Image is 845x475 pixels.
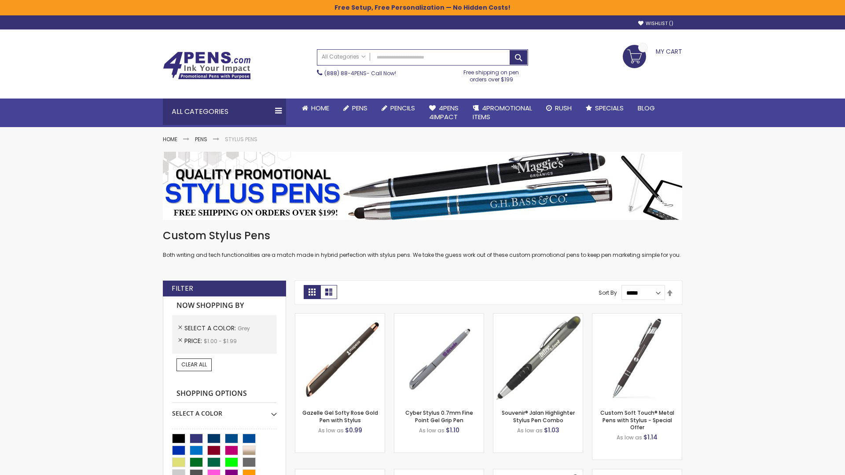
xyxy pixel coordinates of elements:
[181,361,207,368] span: Clear All
[304,285,320,299] strong: Grid
[172,284,193,293] strong: Filter
[631,99,662,118] a: Blog
[172,296,277,315] strong: Now Shopping by
[638,103,655,113] span: Blog
[184,336,204,345] span: Price
[238,325,250,332] span: Grey
[394,314,484,403] img: Cyber Stylus 0.7mm Fine Point Gel Grip Pen-Grey
[163,51,251,80] img: 4Pens Custom Pens and Promotional Products
[324,69,396,77] span: - Call Now!
[555,103,572,113] span: Rush
[172,384,277,403] strong: Shopping Options
[592,313,682,321] a: Custom Soft Touch® Metal Pens with Stylus-Grey
[455,66,529,83] div: Free shipping on pen orders over $199
[375,99,422,118] a: Pencils
[176,358,212,371] a: Clear All
[163,99,286,125] div: All Categories
[318,427,344,434] span: As low as
[394,313,484,321] a: Cyber Stylus 0.7mm Fine Point Gel Grip Pen-Grey
[419,427,445,434] span: As low as
[184,324,238,332] span: Select A Color
[595,103,624,113] span: Specials
[643,433,658,442] span: $1.14
[617,434,642,441] span: As low as
[163,229,682,243] h1: Custom Stylus Pens
[638,20,673,27] a: Wishlist
[517,427,543,434] span: As low as
[390,103,415,113] span: Pencils
[592,314,682,403] img: Custom Soft Touch® Metal Pens with Stylus-Grey
[225,135,257,143] strong: Stylus Pens
[422,99,466,127] a: 4Pens4impact
[446,426,459,435] span: $1.10
[163,152,682,220] img: Stylus Pens
[163,229,682,259] div: Both writing and tech functionalities are a match made in hybrid perfection with stylus pens. We ...
[295,99,336,118] a: Home
[579,99,631,118] a: Specials
[322,53,366,60] span: All Categories
[336,99,375,118] a: Pens
[600,409,674,431] a: Custom Soft Touch® Metal Pens with Stylus - Special Offer
[311,103,329,113] span: Home
[599,289,617,296] label: Sort By
[195,135,207,143] a: Pens
[324,69,367,77] a: (888) 88-4PENS
[466,99,539,127] a: 4PROMOTIONALITEMS
[473,103,532,121] span: 4PROMOTIONAL ITEMS
[204,337,237,345] span: $1.00 - $1.99
[539,99,579,118] a: Rush
[429,103,459,121] span: 4Pens 4impact
[544,426,559,435] span: $1.03
[163,135,177,143] a: Home
[295,314,385,403] img: Gazelle Gel Softy Rose Gold Pen with Stylus-Grey
[302,409,378,424] a: Gazelle Gel Softy Rose Gold Pen with Stylus
[493,313,583,321] a: Souvenir® Jalan Highlighter Stylus Pen Combo-Grey
[295,313,385,321] a: Gazelle Gel Softy Rose Gold Pen with Stylus-Grey
[345,426,362,435] span: $0.99
[405,409,473,424] a: Cyber Stylus 0.7mm Fine Point Gel Grip Pen
[172,403,277,418] div: Select A Color
[317,50,370,64] a: All Categories
[493,314,583,403] img: Souvenir® Jalan Highlighter Stylus Pen Combo-Grey
[502,409,575,424] a: Souvenir® Jalan Highlighter Stylus Pen Combo
[352,103,367,113] span: Pens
